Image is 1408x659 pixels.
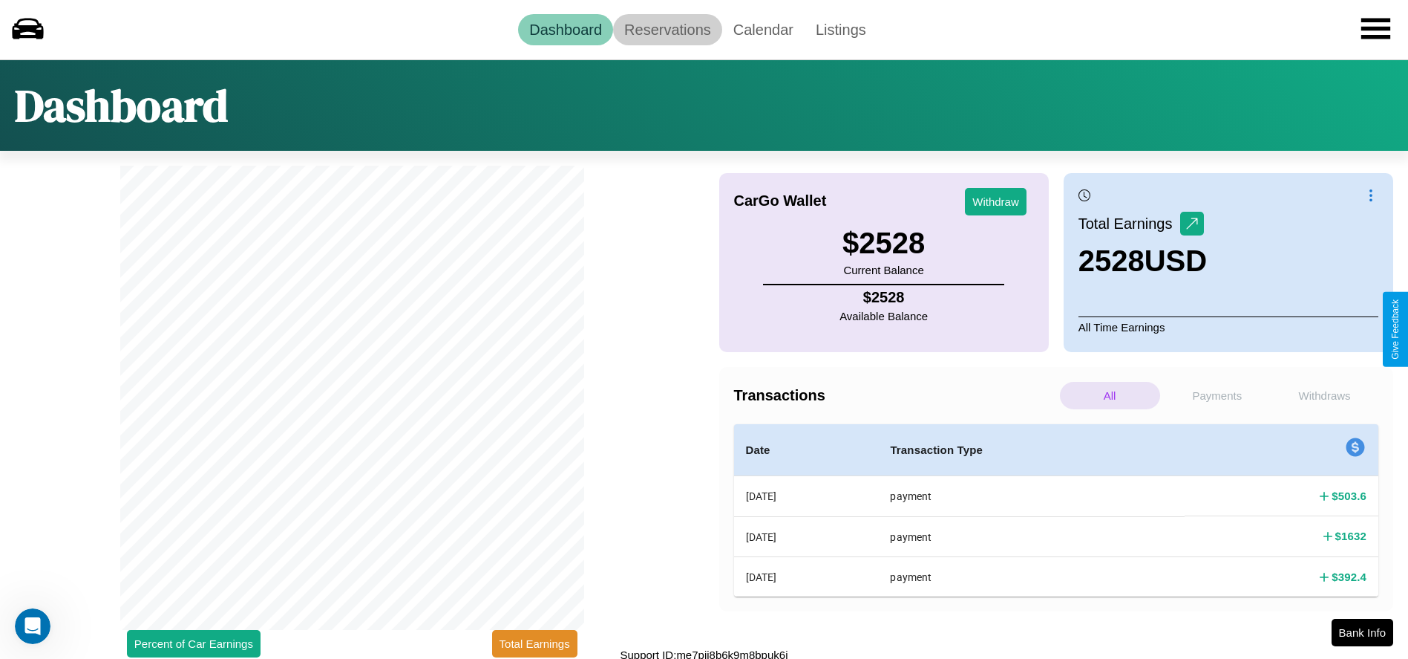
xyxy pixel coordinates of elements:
[734,516,879,556] th: [DATE]
[127,630,261,658] button: Percent of Car Earnings
[1078,316,1378,337] p: All Time Earnings
[734,476,879,517] th: [DATE]
[613,14,722,45] a: Reservations
[842,227,925,260] h3: $ 2528
[839,289,928,306] h4: $ 2528
[878,557,1185,597] th: payment
[1332,619,1393,646] button: Bank Info
[1332,569,1366,585] h4: $ 392.4
[1332,488,1366,504] h4: $ 503.6
[15,608,50,644] iframe: Intercom live chat
[1168,382,1268,409] p: Payments
[965,188,1026,215] button: Withdraw
[1078,210,1180,237] p: Total Earnings
[878,516,1185,556] th: payment
[890,441,1173,459] h4: Transaction Type
[15,75,228,136] h1: Dashboard
[839,306,928,326] p: Available Balance
[878,476,1185,517] th: payment
[734,192,827,210] h4: CarGo Wallet
[805,14,877,45] a: Listings
[734,424,1379,597] table: simple table
[842,260,925,280] p: Current Balance
[746,441,867,459] h4: Date
[492,630,577,658] button: Total Earnings
[734,557,879,597] th: [DATE]
[1274,382,1375,409] p: Withdraws
[1390,299,1401,360] div: Give Feedback
[722,14,805,45] a: Calendar
[1060,382,1160,409] p: All
[518,14,613,45] a: Dashboard
[734,387,1056,404] h4: Transactions
[1078,244,1207,278] h3: 2528 USD
[1335,528,1366,544] h4: $ 1632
